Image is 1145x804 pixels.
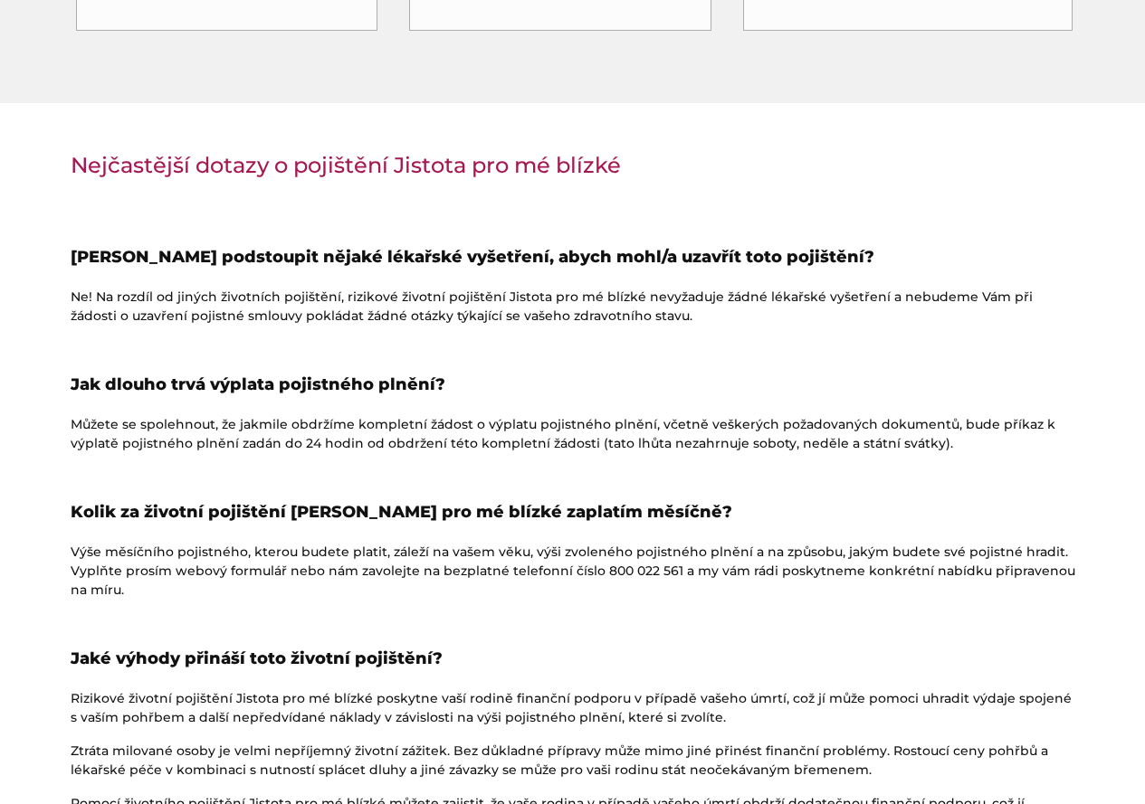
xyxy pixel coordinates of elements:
p: Můžete se spolehnout, že jakmile obdržíme kompletní žádost o výplatu pojistného plnění, včetně ve... [71,415,1075,453]
p: Rizikové životní pojištění Jistota pro mé blízké poskytne vaší rodině finanční podporu v případě ... [71,689,1075,727]
p: Výše měsíčního pojistného, kterou budete platit, záleží na vašem věku, výši zvoleného pojistného ... [71,543,1075,600]
strong: Jak dlouho trvá výplata pojistného plnění? [71,374,445,394]
strong: [PERSON_NAME] podstoupit nějaké lékařské vyšetření, abych mohl/a uzavřít toto pojištění? [71,247,874,267]
p: Ztráta milované osoby je velmi nepříjemný životní zážitek. Bez důkladné přípravy může mimo jiné p... [71,742,1075,780]
strong: Jaké výhody přináší toto životní pojištění? [71,648,443,668]
p: Ne! Na rozdíl od jiných životních pojištění, rizikové životní pojištění Jistota pro mé blízké nev... [71,288,1075,326]
strong: Kolik za životní pojištění [PERSON_NAME] pro mé blízké zaplatím měsíčně? [71,502,732,522]
h3: Nejčastější dotazy o pojištění Jistota pro mé blízké [71,153,1075,178]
